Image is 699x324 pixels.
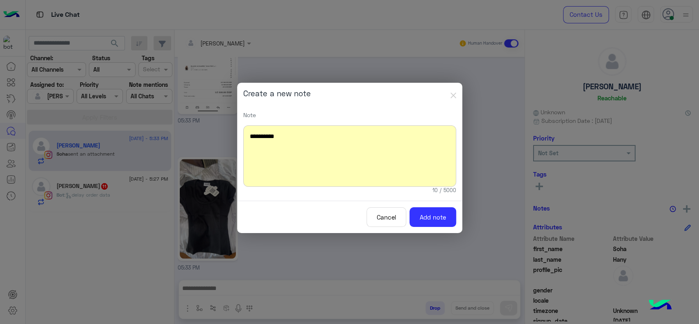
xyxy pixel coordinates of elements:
img: hulul-logo.png [646,291,674,320]
small: 10 / 5000 [432,187,456,195]
p: Note [243,111,456,119]
h5: Create a new note [243,89,311,98]
button: Add note [409,207,456,227]
button: Cancel [366,207,406,227]
img: close [450,93,456,98]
